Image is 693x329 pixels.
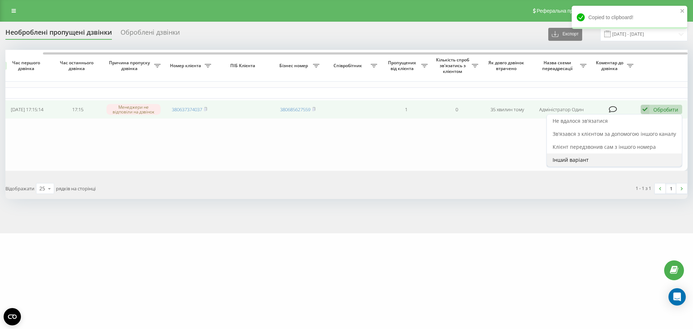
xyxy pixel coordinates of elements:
td: Адміністратор Один [532,100,590,119]
td: 0 [431,100,482,119]
button: close [680,8,685,15]
span: рядків на сторінці [56,185,96,192]
span: Зв'язався з клієнтом за допомогою іншого каналу [553,130,676,137]
div: Менеджери не відповіли на дзвінок [106,104,161,115]
span: Час першого дзвінка [8,60,47,71]
button: Експорт [548,28,582,41]
span: Пропущених від клієнта [384,60,421,71]
div: 1 - 1 з 1 [636,185,651,192]
div: Необроблені пропущені дзвінки [5,29,112,40]
span: Кількість спроб зв'язатись з клієнтом [435,57,472,74]
span: Клієнт передзвонив сам з іншого номера [553,143,656,150]
td: 17:15 [52,100,103,119]
a: 380685627559 [280,106,310,113]
span: ПІБ Клієнта [221,63,266,69]
td: [DATE] 17:15:14 [2,100,52,119]
span: Не вдалося зв'язатися [553,117,608,124]
div: Обробити [653,106,678,113]
span: Номер клієнта [168,63,205,69]
div: 25 [39,185,45,192]
div: Open Intercom Messenger [668,288,686,306]
span: Реферальна програма [537,8,590,14]
span: Коментар до дзвінка [594,60,627,71]
span: Співробітник [327,63,371,69]
span: Як довго дзвінок втрачено [488,60,527,71]
span: Бізнес номер [276,63,313,69]
span: Причина пропуску дзвінка [106,60,154,71]
a: 1 [666,183,676,194]
td: 35 хвилин тому [482,100,532,119]
button: Open CMP widget [4,308,21,325]
td: 1 [381,100,431,119]
div: Оброблені дзвінки [121,29,180,40]
div: Copied to clipboard! [572,6,687,29]
a: 380637374037 [172,106,202,113]
span: Назва схеми переадресації [536,60,580,71]
span: Інший варіант [553,156,589,163]
span: Відображати [5,185,34,192]
span: Час останнього дзвінка [58,60,97,71]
